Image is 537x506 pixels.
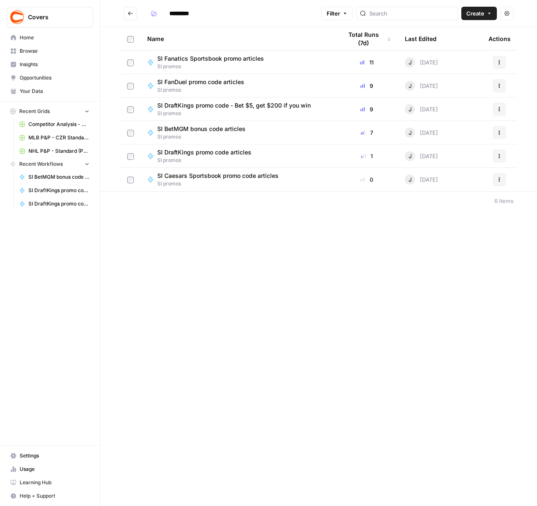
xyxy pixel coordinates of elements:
[147,101,329,117] a: SI DraftKings promo code - Bet $5, get $200 if you winSI promos
[15,170,93,184] a: SI BetMGM bonus code articles
[19,108,50,115] span: Recent Grids
[20,452,89,460] span: Settings
[157,78,244,86] span: SI FanDuel promo code articles
[15,131,93,144] a: MLB P&P - CZR Standard (Production) Grid
[7,476,93,489] a: Learning Hub
[342,82,391,90] div: 9
[342,58,391,67] div: 11
[342,152,391,160] div: 1
[488,27,511,50] div: Actions
[7,44,93,58] a: Browse
[157,125,245,133] span: SI BetMGM bonus code articles
[28,134,89,141] span: MLB P&P - CZR Standard (Production) Grid
[147,125,329,141] a: SI BetMGM bonus code articlesSI promos
[409,152,412,160] span: J
[157,148,251,157] span: SI DraftKings promo code articles
[28,121,89,128] span: Competitor Analysis - URL Specific Grid
[19,160,63,168] span: Recent Workflows
[28,13,79,21] span: Covers
[342,27,391,50] div: Total Runs (7d)
[405,128,438,138] div: [DATE]
[124,7,137,20] button: Go back
[28,187,89,194] span: SI DraftKings promo code articles
[28,173,89,181] span: SI BetMGM bonus code articles
[157,172,279,180] span: SI Caesars Sportsbook promo code articles
[7,105,93,118] button: Recent Grids
[7,58,93,71] a: Insights
[466,9,484,18] span: Create
[20,74,89,82] span: Opportunities
[147,78,329,94] a: SI FanDuel promo code articlesSI promos
[7,462,93,476] a: Usage
[327,9,340,18] span: Filter
[20,47,89,55] span: Browse
[342,128,391,137] div: 7
[147,172,329,188] a: SI Caesars Sportsbook promo code articlesSI promos
[409,128,412,137] span: J
[147,148,329,164] a: SI DraftKings promo code articlesSI promos
[405,27,437,50] div: Last Edited
[461,7,497,20] button: Create
[28,147,89,155] span: NHL P&P - Standard (Production) Grid
[342,175,391,184] div: 0
[147,54,329,70] a: SI Fanatics Sportsbook promo articlesSI promos
[405,175,438,185] div: [DATE]
[409,58,412,67] span: J
[20,34,89,41] span: Home
[405,151,438,161] div: [DATE]
[157,180,285,188] span: SI promos
[157,157,258,164] span: SI promos
[157,54,264,63] span: SI Fanatics Sportsbook promo articles
[409,105,412,113] span: J
[20,479,89,486] span: Learning Hub
[405,57,438,67] div: [DATE]
[157,86,251,94] span: SI promos
[147,27,329,50] div: Name
[157,110,317,117] span: SI promos
[321,7,353,20] button: Filter
[7,7,93,28] button: Workspace: Covers
[369,9,454,18] input: Search
[7,71,93,85] a: Opportunities
[15,118,93,131] a: Competitor Analysis - URL Specific Grid
[157,101,311,110] span: SI DraftKings promo code - Bet $5, get $200 if you win
[7,85,93,98] a: Your Data
[342,105,391,113] div: 9
[20,61,89,68] span: Insights
[157,133,252,141] span: SI promos
[7,449,93,462] a: Settings
[20,87,89,95] span: Your Data
[15,197,93,211] a: SI DraftKings promo code - Bet $5, get $200 if you win
[494,197,514,205] div: 6 Items
[7,158,93,170] button: Recent Workflows
[28,200,89,208] span: SI DraftKings promo code - Bet $5, get $200 if you win
[405,104,438,114] div: [DATE]
[20,465,89,473] span: Usage
[7,489,93,503] button: Help + Support
[10,10,25,25] img: Covers Logo
[409,82,412,90] span: J
[15,184,93,197] a: SI DraftKings promo code articles
[405,81,438,91] div: [DATE]
[15,144,93,158] a: NHL P&P - Standard (Production) Grid
[7,31,93,44] a: Home
[20,492,89,500] span: Help + Support
[157,63,271,70] span: SI promos
[409,175,412,184] span: J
